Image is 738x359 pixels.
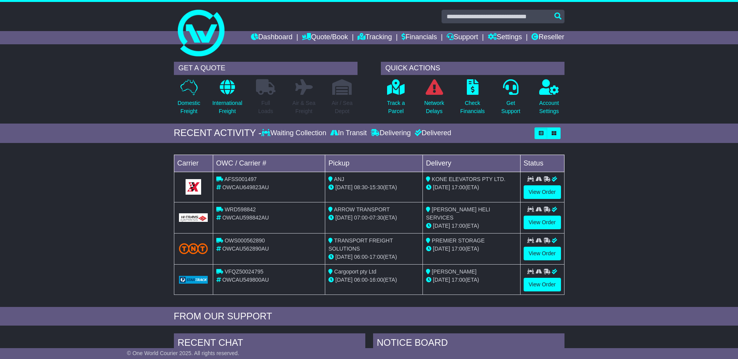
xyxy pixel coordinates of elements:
a: View Order [524,247,561,260]
span: © One World Courier 2025. All rights reserved. [127,350,239,356]
div: RECENT ACTIVITY - [174,127,262,139]
div: - (ETA) [328,253,419,261]
span: VFQZ50024795 [224,268,263,275]
span: 07:30 [370,214,383,221]
span: 17:00 [452,277,465,283]
div: QUICK ACTIONS [381,62,564,75]
a: GetSupport [501,79,521,120]
div: (ETA) [426,183,517,192]
a: NetworkDelays [424,79,444,120]
div: - (ETA) [328,214,419,222]
span: 06:00 [354,254,368,260]
div: - (ETA) [328,183,419,192]
span: 06:00 [354,277,368,283]
a: Dashboard [251,31,293,44]
td: Carrier [174,155,213,172]
span: 07:00 [354,214,368,221]
a: CheckFinancials [460,79,485,120]
span: OWCAU562890AU [222,246,269,252]
a: View Order [524,278,561,291]
span: 08:30 [354,184,368,190]
span: 17:00 [452,223,465,229]
div: GET A QUOTE [174,62,358,75]
a: Support [447,31,478,44]
span: [DATE] [433,277,450,283]
span: [DATE] [433,246,450,252]
p: Network Delays [424,99,444,115]
span: ANJ [334,176,344,182]
span: OWCAU598842AU [222,214,269,221]
span: [PERSON_NAME] [432,268,477,275]
a: View Order [524,216,561,229]
img: GetCarrierServiceLogo [186,179,201,195]
a: Reseller [531,31,564,44]
a: InternationalFreight [212,79,243,120]
span: 17:00 [452,246,465,252]
span: [DATE] [335,254,352,260]
div: Delivered [413,129,451,138]
td: Delivery [422,155,520,172]
p: Account Settings [539,99,559,115]
span: ARROW TRANSPORT [334,206,389,213]
div: (ETA) [426,245,517,253]
span: Cargoport pty Ltd [334,268,376,275]
span: KONE ELEVATORS PTY LTD. [432,176,505,182]
span: [DATE] [335,184,352,190]
div: (ETA) [426,276,517,284]
a: View Order [524,185,561,199]
a: Tracking [358,31,392,44]
span: 16:00 [370,277,383,283]
p: Check Financials [460,99,485,115]
a: AccountSettings [539,79,559,120]
p: Air & Sea Freight [293,99,316,115]
img: TNT_Domestic.png [179,243,208,254]
span: OWCAU649823AU [222,184,269,190]
span: [DATE] [335,214,352,221]
span: 17:00 [452,184,465,190]
span: [DATE] [433,184,450,190]
div: In Transit [328,129,369,138]
div: - (ETA) [328,276,419,284]
img: GetCarrierServiceLogo [179,213,208,222]
p: Domestic Freight [177,99,200,115]
p: Air / Sea Depot [332,99,353,115]
p: International Freight [212,99,242,115]
p: Full Loads [256,99,275,115]
p: Track a Parcel [387,99,405,115]
div: FROM OUR SUPPORT [174,311,564,322]
span: 15:30 [370,184,383,190]
span: WRD598842 [224,206,256,213]
p: Get Support [501,99,520,115]
span: TRANSPORT FREIGHT SOLUTIONS [328,237,393,252]
div: NOTICE BOARD [373,333,564,354]
a: Financials [401,31,437,44]
span: 17:00 [370,254,383,260]
div: (ETA) [426,222,517,230]
td: Status [520,155,564,172]
span: OWS000562890 [224,237,265,244]
td: Pickup [325,155,423,172]
div: RECENT CHAT [174,333,365,354]
a: DomesticFreight [177,79,200,120]
span: AFSS001497 [224,176,257,182]
div: Delivering [369,129,413,138]
div: Waiting Collection [261,129,328,138]
img: GetCarrierServiceLogo [179,276,208,284]
td: OWC / Carrier # [213,155,325,172]
a: Settings [488,31,522,44]
span: [PERSON_NAME] HELI SERVICES [426,206,490,221]
a: Quote/Book [302,31,348,44]
span: OWCAU549800AU [222,277,269,283]
span: PREMIER STORAGE [432,237,485,244]
a: Track aParcel [387,79,405,120]
span: [DATE] [335,277,352,283]
span: [DATE] [433,223,450,229]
